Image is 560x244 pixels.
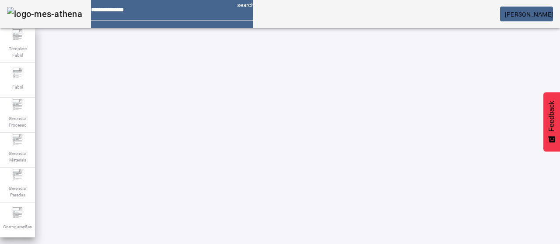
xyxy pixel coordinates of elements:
[0,221,35,233] span: Configurações
[548,101,556,131] span: Feedback
[505,11,553,18] span: [PERSON_NAME]
[4,182,31,201] span: Gerenciar Paradas
[4,148,31,166] span: Gerenciar Materiais
[543,92,560,151] button: Feedback - Mostrar pesquisa
[4,113,31,131] span: Gerenciar Processo
[4,43,31,61] span: Template Fabril
[7,7,82,21] img: logo-mes-athena
[10,81,25,93] span: Fabril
